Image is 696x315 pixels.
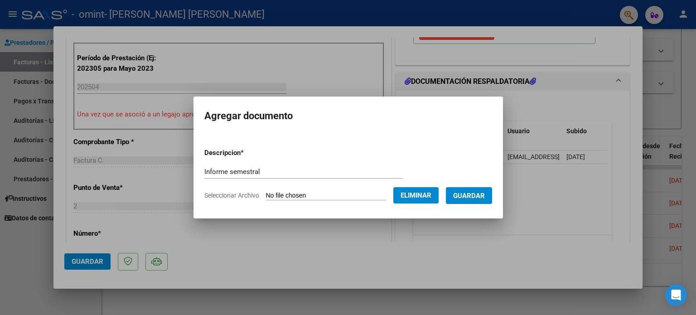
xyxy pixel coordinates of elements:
button: Guardar [446,187,492,204]
div: Open Intercom Messenger [665,284,687,306]
span: Seleccionar Archivo [204,192,259,199]
span: Eliminar [401,191,431,199]
span: Guardar [453,192,485,200]
button: Eliminar [393,187,439,204]
p: Descripcion [204,148,291,158]
h2: Agregar documento [204,107,492,125]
